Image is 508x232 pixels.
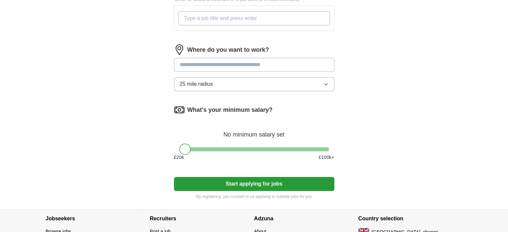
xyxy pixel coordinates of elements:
[174,104,185,115] img: salary.png
[174,123,334,139] div: No minimum salary set
[187,45,269,54] label: Where do you want to work?
[319,154,334,161] span: £ 100 k+
[174,194,334,200] p: By registering, you consent to us applying to suitable jobs for you
[187,105,273,114] label: What's your minimum salary?
[174,44,185,55] img: location.png
[174,177,334,191] button: Start applying for jobs
[174,154,184,161] span: £ 20 k
[180,80,213,88] span: 25 mile radius
[178,11,330,25] input: Type a job title and press enter
[358,209,463,228] h4: Country selection
[174,77,334,91] button: 25 mile radius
